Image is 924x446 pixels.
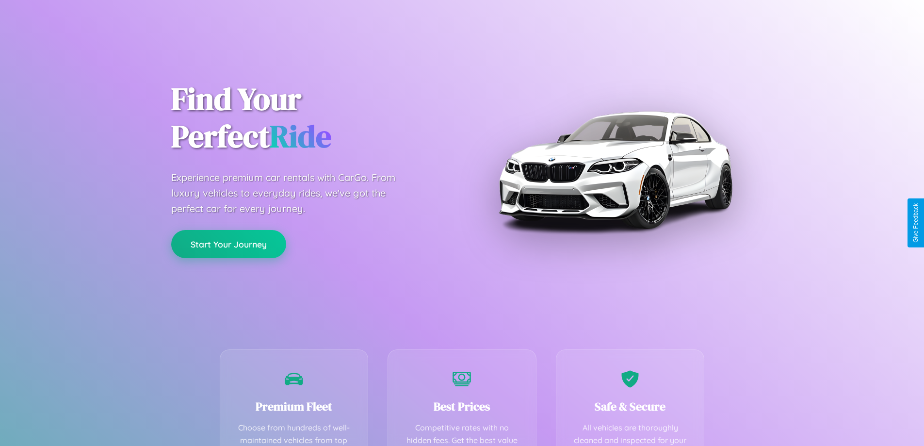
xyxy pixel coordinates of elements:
button: Start Your Journey [171,230,286,258]
div: Give Feedback [912,203,919,243]
h1: Find Your Perfect [171,81,448,155]
h3: Safe & Secure [571,398,690,414]
img: Premium BMW car rental vehicle [494,49,736,291]
span: Ride [270,115,331,157]
h3: Best Prices [403,398,521,414]
p: Experience premium car rentals with CarGo. From luxury vehicles to everyday rides, we've got the ... [171,170,414,216]
h3: Premium Fleet [235,398,354,414]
